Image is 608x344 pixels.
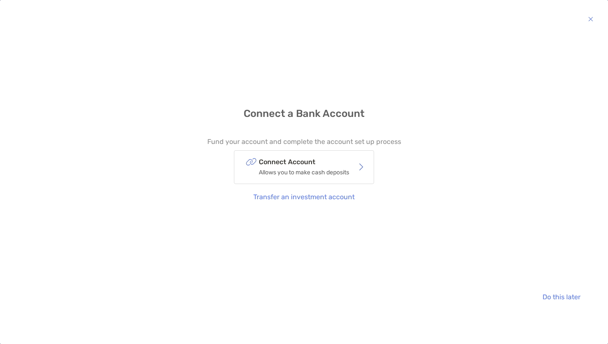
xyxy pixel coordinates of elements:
button: Transfer an investment account [247,187,361,206]
p: Fund your account and complete the account set up process [207,136,401,147]
p: Allows you to make cash deposits [259,167,349,178]
img: button icon [588,14,593,24]
button: Do this later [536,287,587,306]
h4: Connect a Bank Account [244,108,364,120]
p: Connect Account [259,157,349,167]
button: Connect AccountAllows you to make cash deposits [234,150,374,184]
